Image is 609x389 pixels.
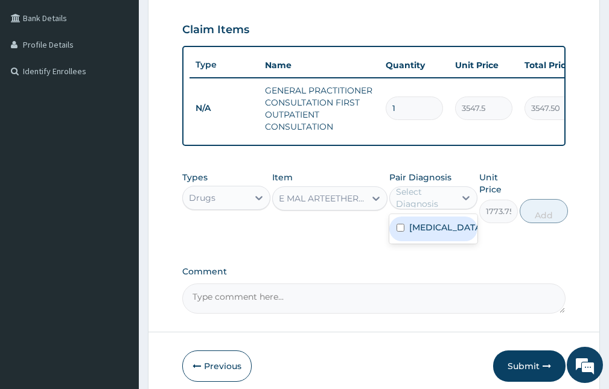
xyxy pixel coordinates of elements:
label: Unit Price [479,171,517,195]
th: Type [190,54,259,76]
button: Submit [493,350,566,382]
div: E MAL ARTEETHER INJECTION. [GEOGRAPHIC_DATA] [279,192,366,204]
button: Previous [182,350,252,382]
img: d_794563401_company_1708531726252_794563401 [22,60,49,90]
span: We're online! [70,117,167,239]
th: Name [259,53,380,77]
label: Comment [182,267,566,277]
label: Pair Diagnosis [389,171,451,183]
div: Minimize live chat window [198,6,227,35]
textarea: Type your message and hit 'Enter' [6,260,230,302]
h3: Claim Items [182,24,249,37]
div: Chat with us now [63,68,203,83]
th: Total Price [518,53,588,77]
label: [MEDICAL_DATA] [409,221,483,233]
th: Quantity [380,53,449,77]
label: Types [182,172,208,183]
th: Unit Price [449,53,518,77]
label: Item [272,171,293,183]
td: GENERAL PRACTITIONER CONSULTATION FIRST OUTPATIENT CONSULTATION [259,78,380,139]
div: Select Diagnosis [396,186,454,210]
td: N/A [190,97,259,119]
button: Add [520,199,568,223]
div: Drugs [189,192,215,204]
